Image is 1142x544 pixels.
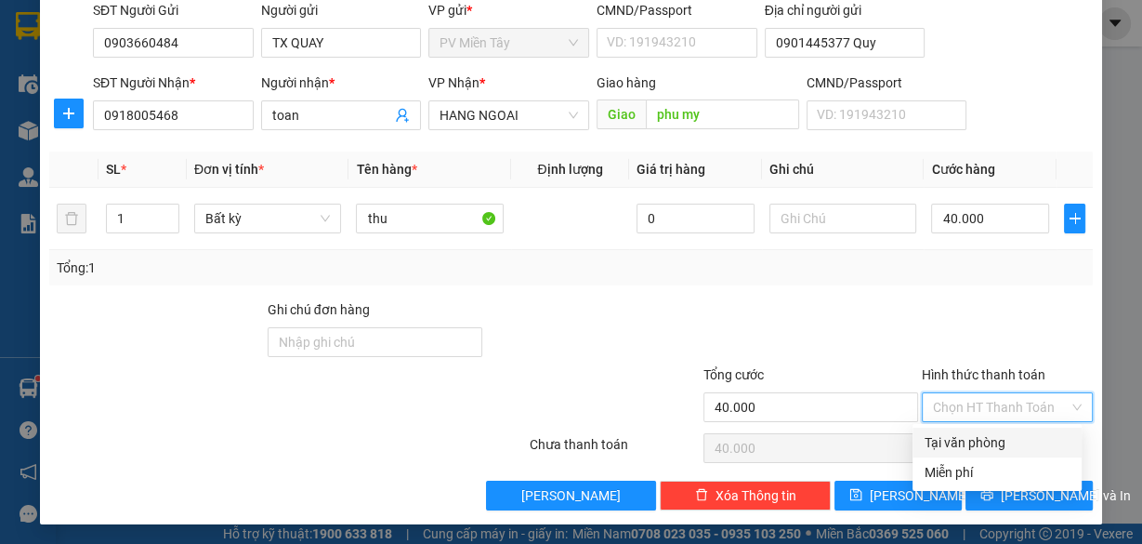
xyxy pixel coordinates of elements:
button: plus [54,99,84,128]
span: Nhận: [177,18,220,37]
span: Xóa Thông tin [715,485,796,506]
div: TX CHIEN [16,38,164,60]
span: save [849,488,862,503]
span: cho ngoc ha [177,109,319,174]
button: [PERSON_NAME] [486,481,657,511]
span: Đơn vị tính [194,162,264,177]
input: Ghi Chú [769,204,917,233]
span: Giao [597,100,646,129]
div: 0945272275 [16,60,164,86]
div: Miễn phí [924,462,1070,483]
span: [PERSON_NAME] [870,485,969,506]
span: SL [106,162,121,177]
div: 0707445930 [177,83,336,109]
button: deleteXóa Thông tin [660,481,831,511]
input: 0 [637,204,755,233]
button: plus [1064,204,1085,233]
div: Tổng: 1 [57,258,442,278]
div: PV Miền Tây [16,16,164,38]
span: delete [695,488,708,503]
input: Dọc đường [646,100,799,129]
div: Trinh [177,60,336,83]
label: Ghi chú đơn hàng [268,302,370,317]
div: 0908855104 [PERSON_NAME] [16,86,164,131]
div: Tại văn phòng [924,432,1070,453]
button: delete [57,204,86,233]
span: plus [1065,211,1084,226]
div: Chưa thanh toán [528,434,702,467]
span: HANG NGOAI [440,101,578,129]
button: save[PERSON_NAME] [834,481,962,511]
div: Người nhận [261,73,422,93]
span: Định lượng [537,162,602,177]
span: VP Nhận [428,75,479,90]
div: SĐT Người Nhận [93,73,254,93]
span: [PERSON_NAME] [521,485,621,506]
span: Tên hàng [356,162,416,177]
span: [PERSON_NAME] và In [1001,485,1131,506]
th: Ghi chú [762,152,925,188]
span: Giao hàng [597,75,656,90]
button: printer[PERSON_NAME] và In [965,481,1093,511]
span: Cước hàng [931,162,994,177]
span: Tổng cước [703,367,764,382]
div: CMND/Passport [807,73,967,93]
input: Địa chỉ của người gửi [765,28,925,58]
span: user-add [395,108,410,123]
input: Ghi chú đơn hàng [268,327,482,357]
div: HANG NGOAI [177,16,336,60]
span: plus [55,106,83,121]
label: Hình thức thanh toán [922,367,1045,382]
span: printer [980,488,993,503]
span: Giá trị hàng [637,162,705,177]
span: DĐ: [177,119,203,139]
span: PV Miền Tây [440,29,578,57]
span: Gửi: [16,18,45,37]
input: VD: Bàn, Ghế [356,204,504,233]
span: Bất kỳ [205,205,331,232]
